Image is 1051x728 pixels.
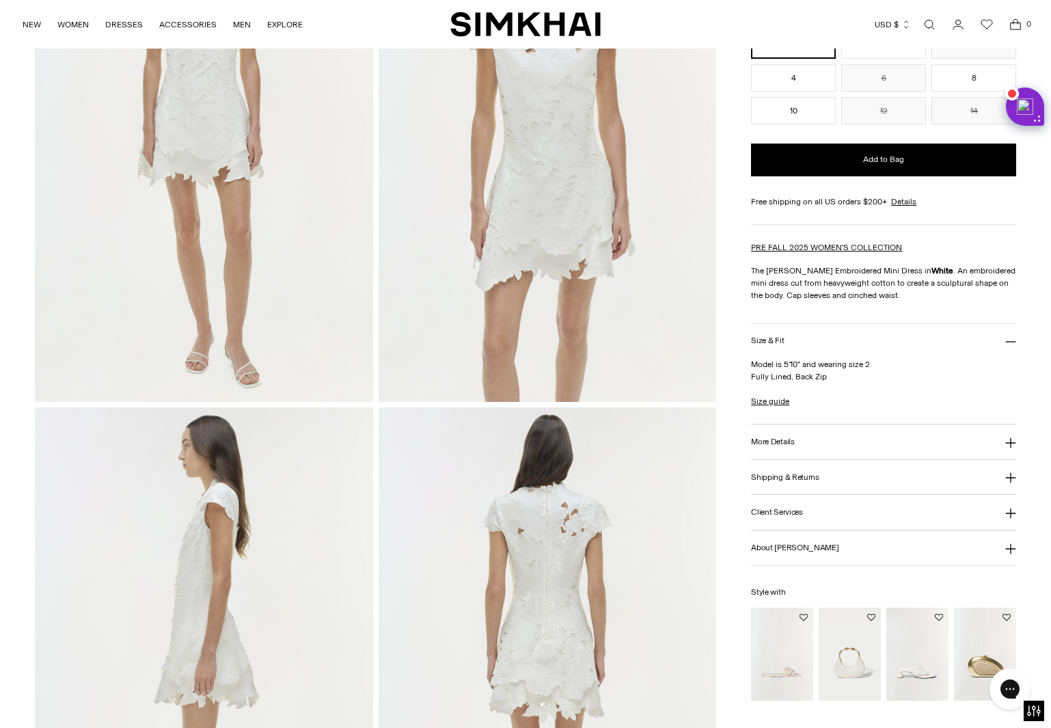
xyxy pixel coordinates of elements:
[931,266,953,275] strong: White
[751,144,1016,176] button: Add to Bag
[751,473,819,482] h3: Shipping & Returns
[891,196,916,208] a: Details
[57,10,89,40] a: WOMEN
[1002,613,1011,621] button: Add to Wishlist
[751,64,836,92] button: 4
[863,154,904,165] span: Add to Bag
[886,608,948,701] img: Alia Woven Block Heel Sandal
[916,11,943,38] a: Open search modal
[751,395,789,407] a: Size guide
[867,613,875,621] button: Add to Wishlist
[875,10,911,40] button: USD $
[11,676,137,717] iframe: Sign Up via Text for Offers
[751,424,1016,459] button: More Details
[751,530,1016,565] button: About [PERSON_NAME]
[751,243,902,252] a: PRE FALL 2025 WOMEN'S COLLECTION
[751,196,1016,208] div: Free shipping on all US orders $200+
[751,543,838,552] h3: About [PERSON_NAME]
[751,336,784,345] h3: Size & Fit
[23,10,41,40] a: NEW
[751,324,1016,359] button: Size & Fit
[944,11,972,38] a: Go to the account page
[841,97,926,124] button: 12
[751,608,813,701] img: Dion Woven Slide
[751,358,1016,383] p: Model is 5'10" and wearing size 2 Fully Lined, Back Zip
[935,613,943,621] button: Add to Wishlist
[931,64,1016,92] button: 8
[751,495,1016,530] button: Client Services
[819,608,881,701] img: Nixi Hobo
[751,265,1016,301] p: The [PERSON_NAME] Embroidered Mini Dress in . An embroidered mini dress cut from heavyweight cott...
[841,64,926,92] button: 6
[931,97,1016,124] button: 14
[751,97,836,124] button: 10
[973,11,1000,38] a: Wishlist
[751,588,1016,597] h6: Style with
[1022,18,1035,30] span: 0
[751,460,1016,495] button: Shipping & Returns
[233,10,251,40] a: MEN
[1002,11,1029,38] a: Open cart modal
[954,608,1016,701] img: Luna Raffia Clutch
[800,613,808,621] button: Add to Wishlist
[751,508,803,517] h3: Client Services
[751,437,794,446] h3: More Details
[267,10,303,40] a: EXPLORE
[983,664,1037,714] iframe: Gorgias live chat messenger
[105,10,143,40] a: DRESSES
[450,11,601,38] a: SIMKHAI
[159,10,217,40] a: ACCESSORIES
